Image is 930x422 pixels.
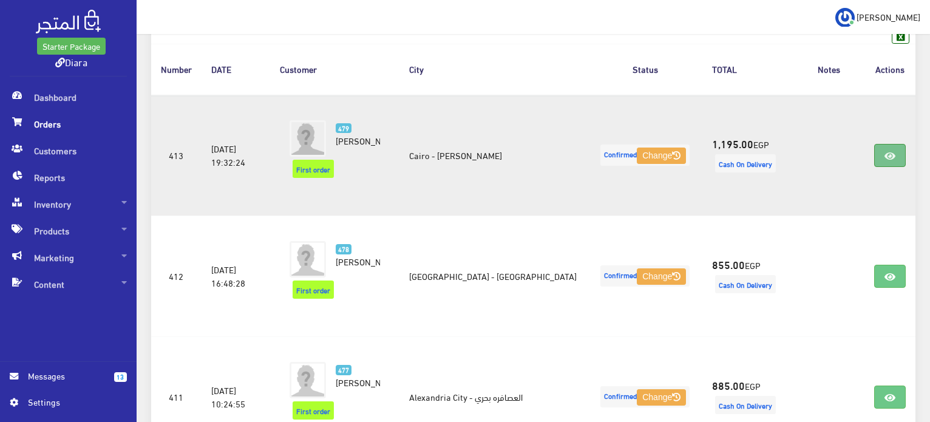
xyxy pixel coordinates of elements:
span: Cash On Delivery [715,275,776,293]
td: [DATE] 16:48:28 [202,216,270,336]
span: Products [10,217,127,244]
a: 13 Messages [10,369,127,395]
span: Inventory [10,191,127,217]
th: Number [151,44,202,94]
span: [PERSON_NAME] [336,373,401,390]
td: Cairo - [PERSON_NAME] [399,95,588,216]
button: Change [637,389,686,406]
span: Confirmed [600,265,690,287]
span: First order [293,401,334,420]
a: 477 [PERSON_NAME] [336,362,381,389]
span: Marketing [10,244,127,271]
span: Customers [10,137,127,164]
span: Cash On Delivery [715,154,776,172]
a: Starter Package [37,38,106,55]
td: 413 [151,95,202,216]
span: First order [293,160,334,178]
th: DATE [202,44,270,94]
iframe: Drift Widget Chat Controller [869,339,915,385]
a: Settings [10,395,127,415]
td: [GEOGRAPHIC_DATA] - [GEOGRAPHIC_DATA] [399,216,588,336]
img: ... [835,8,855,27]
a: 478 [PERSON_NAME] [336,241,381,268]
span: [PERSON_NAME] [336,253,401,270]
img: . [36,10,101,33]
span: Orders [10,111,127,137]
th: TOTAL [702,44,793,94]
span: Settings [28,395,117,409]
span: 479 [336,123,352,134]
th: Actions [864,44,915,94]
span: [PERSON_NAME] [857,9,920,24]
strong: 1,195.00 [712,135,753,151]
span: Messages [28,369,104,383]
span: 478 [336,244,352,254]
img: avatar.png [290,241,326,277]
td: EGP [702,216,793,336]
th: Status [588,44,702,94]
span: Confirmed [600,386,690,407]
button: Change [637,148,686,165]
span: Confirmed [600,145,690,166]
strong: 855.00 [712,256,745,272]
span: First order [293,281,334,299]
span: Reports [10,164,127,191]
button: Change [637,268,686,285]
th: Customer [270,44,400,94]
td: EGP [702,95,793,216]
span: Dashboard [10,84,127,111]
span: Content [10,271,127,298]
span: 13 [114,372,127,382]
span: [PERSON_NAME] [336,132,401,149]
a: Diara [55,53,87,70]
img: avatar.png [290,120,326,157]
span: Cash On Delivery [715,396,776,414]
td: [DATE] 19:32:24 [202,95,270,216]
strong: 885.00 [712,377,745,393]
img: avatar.png [290,362,326,398]
span: 477 [336,365,352,375]
td: 412 [151,216,202,336]
th: Notes [793,44,864,94]
a: 479 [PERSON_NAME] [336,120,381,147]
a: ... [PERSON_NAME] [835,7,920,27]
th: City [399,44,588,94]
